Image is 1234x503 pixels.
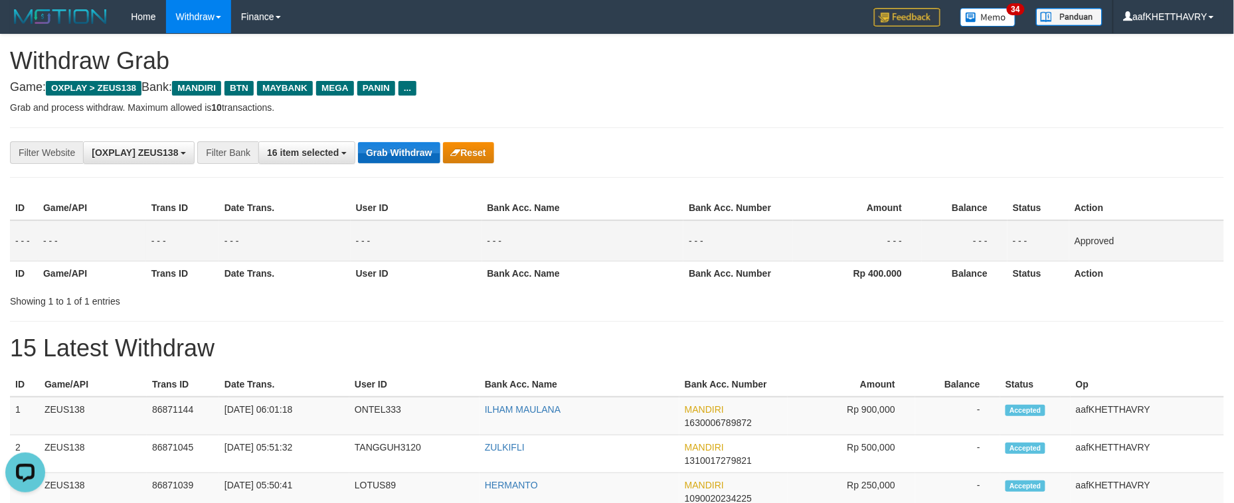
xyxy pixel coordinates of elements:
[685,404,724,415] span: MANDIRI
[793,220,922,261] td: - - -
[316,81,354,96] span: MEGA
[482,220,684,261] td: - - -
[1036,8,1102,26] img: panduan.png
[793,261,922,285] th: Rp 400.000
[960,8,1016,27] img: Button%20Memo.svg
[915,372,1000,397] th: Balance
[224,81,254,96] span: BTN
[10,141,83,164] div: Filter Website
[10,335,1224,362] h1: 15 Latest Withdraw
[1008,261,1069,285] th: Status
[683,196,793,220] th: Bank Acc. Number
[147,372,219,397] th: Trans ID
[398,81,416,96] span: ...
[219,435,349,473] td: [DATE] 05:51:32
[10,435,39,473] td: 2
[10,7,111,27] img: MOTION_logo.png
[351,261,482,285] th: User ID
[10,372,39,397] th: ID
[788,435,915,473] td: Rp 500,000
[219,220,351,261] td: - - -
[147,435,219,473] td: 86871045
[211,102,222,113] strong: 10
[1006,405,1045,416] span: Accepted
[685,417,752,428] span: Copy 1630006789872 to clipboard
[197,141,258,164] div: Filter Bank
[443,142,494,163] button: Reset
[482,196,684,220] th: Bank Acc. Name
[793,196,922,220] th: Amount
[1000,372,1071,397] th: Status
[10,289,504,308] div: Showing 1 to 1 of 1 entries
[258,141,355,164] button: 16 item selected
[5,5,45,45] button: Open LiveChat chat widget
[1007,3,1025,15] span: 34
[10,220,38,261] td: - - -
[219,372,349,397] th: Date Trans.
[1006,443,1045,454] span: Accepted
[1069,220,1224,261] td: Approved
[10,48,1224,74] h1: Withdraw Grab
[10,196,38,220] th: ID
[922,261,1008,285] th: Balance
[39,397,147,435] td: ZEUS138
[1069,196,1224,220] th: Action
[257,81,313,96] span: MAYBANK
[922,220,1008,261] td: - - -
[1006,480,1045,492] span: Accepted
[1069,261,1224,285] th: Action
[46,81,141,96] span: OXPLAY > ZEUS138
[351,220,482,261] td: - - -
[685,442,724,453] span: MANDIRI
[788,372,915,397] th: Amount
[10,397,39,435] td: 1
[10,81,1224,94] h4: Game: Bank:
[485,404,561,415] a: ILHAM MAULANA
[1071,435,1224,473] td: aafKHETTHAVRY
[874,8,940,27] img: Feedback.jpg
[219,196,351,220] th: Date Trans.
[349,397,480,435] td: ONTEL333
[683,220,793,261] td: - - -
[38,220,146,261] td: - - -
[147,397,219,435] td: 86871144
[683,261,793,285] th: Bank Acc. Number
[92,147,178,158] span: [OXPLAY] ZEUS138
[172,81,221,96] span: MANDIRI
[485,480,538,490] a: HERMANTO
[219,261,351,285] th: Date Trans.
[267,147,339,158] span: 16 item selected
[788,397,915,435] td: Rp 900,000
[685,480,724,490] span: MANDIRI
[482,261,684,285] th: Bank Acc. Name
[10,261,38,285] th: ID
[38,261,146,285] th: Game/API
[83,141,195,164] button: [OXPLAY] ZEUS138
[349,372,480,397] th: User ID
[480,372,679,397] th: Bank Acc. Name
[915,435,1000,473] td: -
[38,196,146,220] th: Game/API
[351,196,482,220] th: User ID
[39,372,147,397] th: Game/API
[146,261,219,285] th: Trans ID
[485,442,525,453] a: ZULKIFLI
[357,81,395,96] span: PANIN
[349,435,480,473] td: TANGGUH3120
[358,142,440,163] button: Grab Withdraw
[922,196,1008,220] th: Balance
[1071,372,1224,397] th: Op
[146,220,219,261] td: - - -
[1008,196,1069,220] th: Status
[679,372,788,397] th: Bank Acc. Number
[685,455,752,466] span: Copy 1310017279821 to clipboard
[219,397,349,435] td: [DATE] 06:01:18
[146,196,219,220] th: Trans ID
[915,397,1000,435] td: -
[1008,220,1069,261] td: - - -
[1071,397,1224,435] td: aafKHETTHAVRY
[10,101,1224,114] p: Grab and process withdraw. Maximum allowed is transactions.
[39,435,147,473] td: ZEUS138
